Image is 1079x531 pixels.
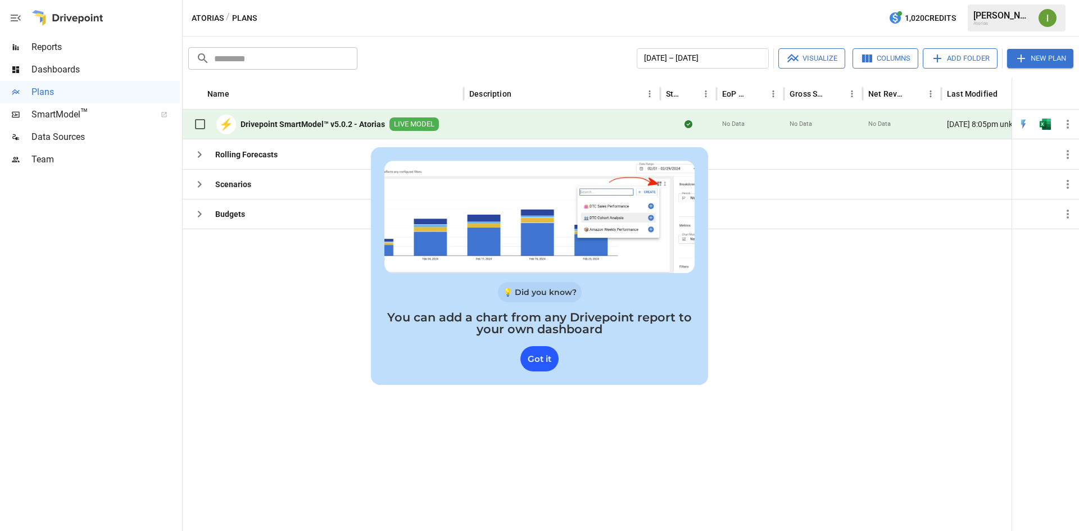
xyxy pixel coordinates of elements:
div: [PERSON_NAME] [973,10,1032,21]
button: Sort [828,86,844,102]
div: Name [207,89,229,98]
div: Atorias [973,21,1032,26]
button: Sort [682,86,698,102]
span: Plans [31,85,180,99]
span: Team [31,153,180,166]
span: No Data [868,120,891,129]
button: Sort [1063,86,1079,102]
button: Sort [907,86,923,102]
span: Dashboards [31,63,180,76]
button: Gross Sales column menu [844,86,860,102]
div: EoP Cash [722,89,749,98]
span: 1,020 Credits [905,11,956,25]
button: Sort [999,86,1014,102]
div: Description [469,89,511,98]
div: Sync complete [684,119,692,130]
span: ™ [80,106,88,120]
button: Ivonne Vazquez [1032,2,1063,34]
span: Data Sources [31,130,180,144]
div: Net Revenue [868,89,906,98]
span: No Data [790,120,812,129]
button: [DATE] – [DATE] [637,48,769,69]
div: Status [666,89,681,98]
span: Reports [31,40,180,54]
button: 1,020Credits [884,8,960,29]
img: excel-icon.76473adf.svg [1040,119,1051,130]
div: Open in Excel [1040,119,1051,130]
button: Sort [750,86,765,102]
button: Status column menu [698,86,714,102]
b: Scenarios [215,179,251,190]
button: Net Revenue column menu [923,86,939,102]
div: Open in Quick Edit [1018,119,1029,130]
span: No Data [722,120,745,129]
img: quick-edit-flash.b8aec18c.svg [1018,119,1029,130]
span: SmartModel [31,108,148,121]
span: LIVE MODEL [389,119,439,130]
b: Rolling Forecasts [215,149,278,160]
button: Sort [513,86,528,102]
b: Drivepoint SmartModel™ v5.0.2 - Atorias [241,119,385,130]
button: Visualize [778,48,845,69]
button: New Plan [1007,49,1073,68]
button: Columns [853,48,918,69]
button: Sort [230,86,246,102]
button: Atorias [192,11,224,25]
div: / [226,11,230,25]
div: ⚡ [216,115,236,134]
button: EoP Cash column menu [765,86,781,102]
b: Budgets [215,208,245,220]
button: Description column menu [642,86,658,102]
div: Gross Sales [790,89,827,98]
button: Add Folder [923,48,998,69]
div: Last Modified [947,89,998,98]
img: Ivonne Vazquez [1039,9,1057,27]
